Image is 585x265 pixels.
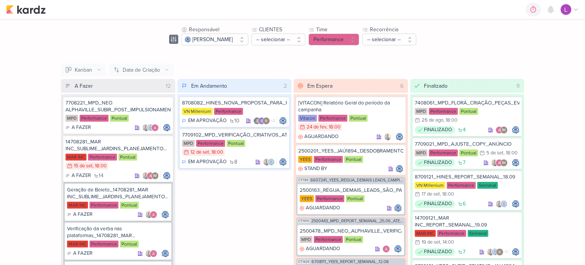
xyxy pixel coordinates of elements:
div: Pontual [459,108,478,115]
div: Responsável: Caroline Traven De Andrade [161,211,169,218]
div: Data de Criação [123,66,160,74]
div: Semanal [468,230,488,237]
p: EM APROVAÇÃO [188,117,227,125]
p: AGUARDANDO [304,133,339,141]
img: kardz.app [6,5,46,14]
div: , 14:00 [440,240,454,245]
div: Performance [314,236,343,243]
div: Responsável: Caroline Traven De Andrade [394,245,402,253]
div: Colaboradores: Iara Santos, Alessandra Gomes, Isabella Machado Guimarães [142,172,161,180]
div: A FAZER [67,211,93,218]
div: Responsável: Caroline Traven De Andrade [161,250,169,257]
button: Performance [308,34,359,45]
div: VN Millenium [415,182,445,189]
img: Caroline Traven De Andrade [512,126,519,134]
div: Performance [437,230,466,237]
div: AGUARDANDO [300,204,340,212]
div: AGUARDANDO [300,245,340,253]
img: Iara Santos [487,248,494,256]
div: MPD [415,108,427,115]
img: Alessandra Gomes [147,172,154,180]
div: Colaboradores: Alessandra Gomes [382,245,392,253]
div: Verificação da verba nas plataformas_14708281_MAR INC_SUBLIME_JARDINS_PLANEJAMENTO ESTRATÉGICO [67,225,169,239]
div: Responsável: Caroline Traven De Andrade [512,248,519,256]
div: Responsável [189,26,248,34]
img: Caroline Traven De Andrade [163,124,171,132]
span: 7 [463,249,465,255]
img: Eduardo Quaresma [258,117,265,125]
div: 14708281_MAR INC_SUBLIME_JARDINS_PLANEJAMENTO ESTRATÉGICO [66,138,171,152]
div: MPD [182,140,195,147]
div: Geração de Boleto_14708281_MAR INC_SUBLIME_JARDINS_PLANEJAMENTO ESTRATÉGICO [67,186,169,200]
div: A FAZER [66,172,91,180]
div: Responsável: Caroline Traven De Andrade [163,124,171,132]
div: 5 de set [486,151,503,156]
div: Performance [88,154,117,161]
div: 8709121_HINES_REPORT_SEMANAL_18.09 [415,173,520,180]
div: Performance [447,182,476,189]
div: Em Espera [307,82,332,90]
img: Rafael Dornelles [262,117,270,125]
span: 6708111_YEES_REPORT_SEMANAL_12.08 [312,260,388,264]
div: Pontual [120,241,139,247]
img: Caroline Traven De Andrade [394,204,402,212]
img: Leticia Triumpho [561,4,571,15]
div: FINALIZADO [415,248,455,256]
span: 10 [234,118,240,124]
div: 17 de set [422,192,440,197]
p: AGUARDANDO [306,204,340,212]
span: +1 [503,249,508,255]
div: Pontual [344,156,363,163]
img: Caroline Traven De Andrade [279,158,287,166]
div: YEES [298,156,312,163]
div: CLIENTES [259,26,305,34]
div: A FAZER [66,124,91,132]
div: FINALIZADO [415,126,455,134]
div: 2500201_YEES_JAÚ1894_DESDOBRAMENTO_CRIATIVOS_V1 [298,148,403,154]
div: Pontual [118,154,137,161]
p: A FAZER [73,250,93,257]
div: Performance [90,241,118,247]
img: Alessandra Gomes [150,250,157,257]
div: 2500163_RÉGUA_DEMAIS_LEADS_SÃO_PAULO [300,187,402,194]
div: Isabella Machado Guimarães [500,159,508,167]
img: Iara Santos [142,172,150,180]
div: 19 de set [422,240,440,245]
div: MAR INC [415,230,436,237]
p: FINALIZADO [424,248,452,256]
div: Recorrência [370,26,416,34]
img: Caroline Traven De Andrade [396,133,403,141]
div: , 18:00 [326,125,340,130]
span: CT1105 [297,219,310,223]
button: [PERSON_NAME] [181,34,248,45]
div: Colaboradores: Iara Santos, Caroline Traven De Andrade, Alessandra Gomes [142,124,161,132]
span: 4 [463,127,466,133]
div: 7709021_MPD_AJUSTE_COPY_ANÚNCIO [415,141,520,148]
img: Caroline Traven De Andrade [161,250,169,257]
span: 2500443_MPD_REPORT_SEMANAL_25.06_ATENDIMENTO [311,219,404,223]
img: Iara Santos [142,124,150,132]
img: Caroline Traven De Andrade [279,117,287,125]
div: 7708221_MPD_NEO ALPHAVILLE_SUBIR_POST_IMPULSIONAMENTO_META_ADS [66,100,171,113]
div: Colaboradores: Nelito Junior, Eduardo Quaresma, Rafael Dornelles, Alessandra Gomes, Isabella Mach... [253,117,277,125]
div: 7709102_MPD_VERIFICAÇÃO_CRIATIVOS_ATUAIS [182,132,287,138]
div: , 18:00 [93,164,107,169]
div: Responsável: Caroline Traven De Andrade [396,133,403,141]
img: Caroline Traven De Andrade [267,158,275,166]
img: Iara Santos [495,200,503,208]
div: STAND BY [298,165,327,173]
p: FINALIZADO [424,200,452,208]
div: Kanban [75,66,92,74]
button: Data de Criação [109,64,174,76]
img: Caroline Traven De Andrade [185,37,191,43]
div: Performance [314,156,343,163]
div: 26 de ago [422,118,443,123]
div: Pontual [344,236,363,243]
div: Responsável: Caroline Traven De Andrade [279,158,287,166]
p: EM APROVAÇÃO [188,158,227,166]
div: , 18:00 [209,150,223,155]
div: FINALIZADO [415,159,455,167]
div: Finalizado [424,82,448,90]
div: Isabella Machado Guimarães [500,126,508,134]
img: Iara Santos [491,159,499,167]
